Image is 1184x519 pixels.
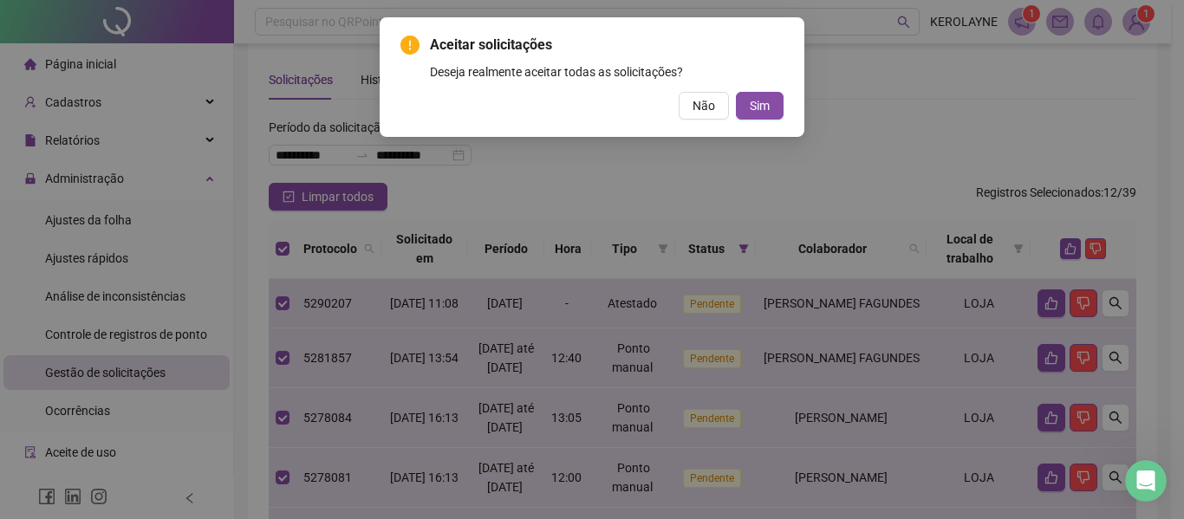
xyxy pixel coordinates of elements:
[679,92,729,120] button: Não
[400,36,420,55] span: exclamation-circle
[693,96,715,115] span: Não
[750,96,770,115] span: Sim
[736,92,784,120] button: Sim
[430,62,784,81] div: Deseja realmente aceitar todas as solicitações?
[1125,460,1167,502] iframe: Intercom live chat
[430,35,784,55] span: Aceitar solicitações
